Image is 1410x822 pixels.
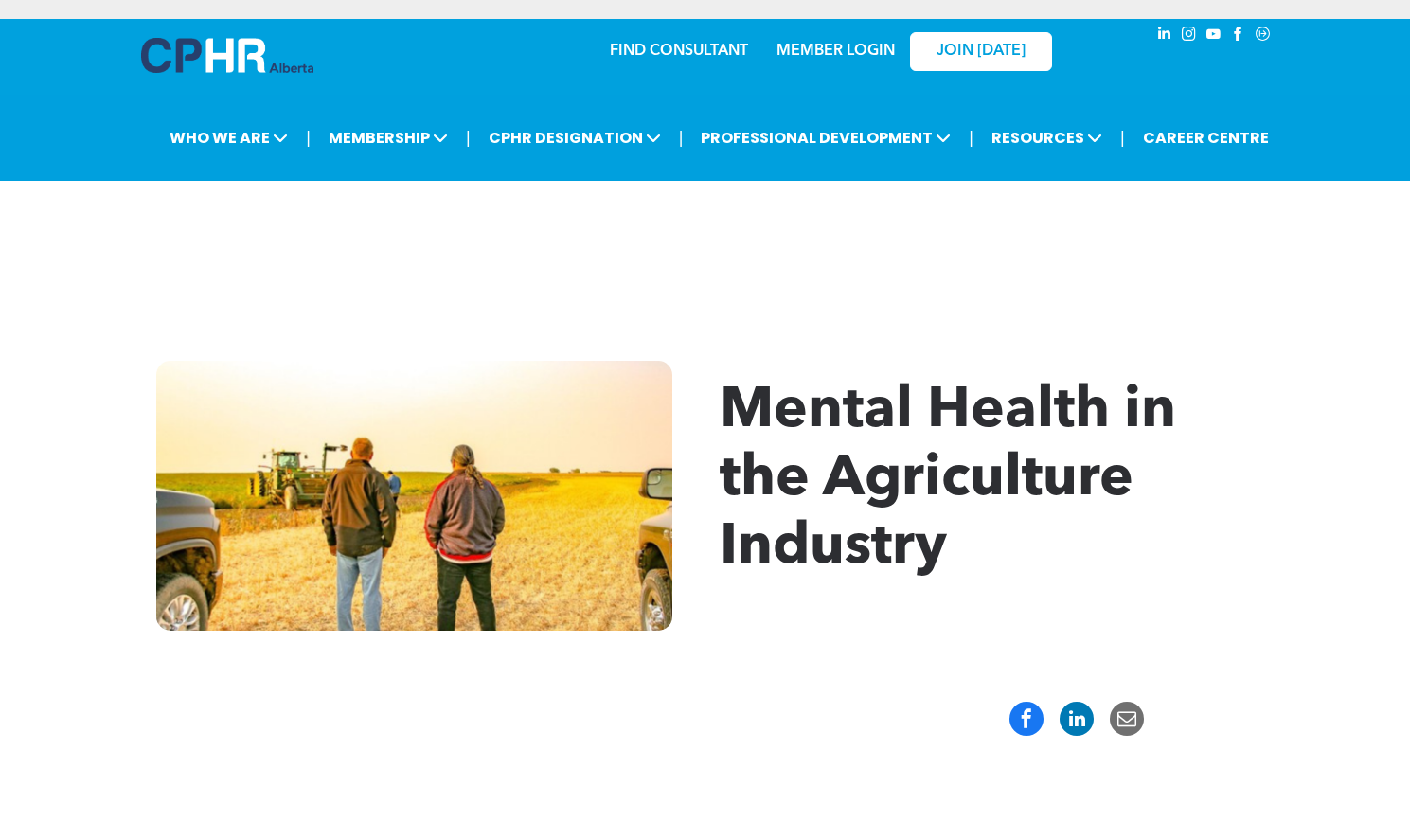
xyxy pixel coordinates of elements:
[483,120,667,155] span: CPHR DESIGNATION
[141,38,313,73] img: A blue and white logo for cp alberta
[969,118,973,157] li: |
[776,44,895,59] a: MEMBER LOGIN
[1179,24,1200,49] a: instagram
[679,118,684,157] li: |
[695,120,956,155] span: PROFESSIONAL DEVELOPMENT
[306,118,311,157] li: |
[466,118,471,157] li: |
[1228,24,1249,49] a: facebook
[720,384,1176,577] span: Mental Health in the Agriculture Industry
[910,32,1052,71] a: JOIN [DATE]
[1204,24,1224,49] a: youtube
[1120,118,1125,157] li: |
[610,44,748,59] a: FIND CONSULTANT
[937,43,1026,61] span: JOIN [DATE]
[164,120,294,155] span: WHO WE ARE
[1137,120,1275,155] a: CAREER CENTRE
[323,120,454,155] span: MEMBERSHIP
[1154,24,1175,49] a: linkedin
[986,120,1108,155] span: RESOURCES
[1253,24,1274,49] a: Social network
